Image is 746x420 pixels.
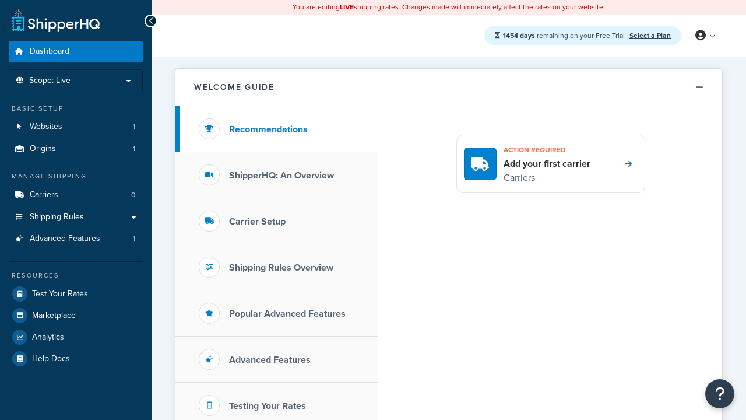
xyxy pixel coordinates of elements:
[503,30,627,41] span: remaining on your Free Trial
[175,69,722,106] button: Welcome Guide
[9,104,143,114] div: Basic Setup
[30,144,56,154] span: Origins
[9,228,143,250] a: Advanced Features1
[30,190,58,200] span: Carriers
[9,41,143,62] a: Dashboard
[32,332,64,342] span: Analytics
[131,190,135,200] span: 0
[9,348,143,369] a: Help Docs
[133,144,135,154] span: 1
[340,2,354,12] b: LIVE
[9,184,143,206] li: Carriers
[32,311,76,321] span: Marketplace
[32,354,70,364] span: Help Docs
[503,30,535,41] strong: 1454 days
[32,289,88,299] span: Test Your Rates
[504,170,590,185] p: Carriers
[705,379,734,408] button: Open Resource Center
[9,228,143,250] li: Advanced Features
[9,271,143,281] div: Resources
[229,309,346,319] h3: Popular Advanced Features
[30,47,69,57] span: Dashboard
[504,157,590,170] h4: Add your first carrier
[229,124,308,135] h3: Recommendations
[9,138,143,160] a: Origins1
[229,216,286,227] h3: Carrier Setup
[9,283,143,304] a: Test Your Rates
[194,83,275,92] h2: Welcome Guide
[9,116,143,138] a: Websites1
[30,212,84,222] span: Shipping Rules
[133,234,135,244] span: 1
[133,122,135,132] span: 1
[9,171,143,181] div: Manage Shipping
[229,401,306,411] h3: Testing Your Rates
[9,305,143,326] a: Marketplace
[629,30,671,41] a: Select a Plan
[504,142,590,157] h3: Action required
[29,76,71,86] span: Scope: Live
[229,170,334,181] h3: ShipperHQ: An Overview
[229,355,311,365] h3: Advanced Features
[9,116,143,138] li: Websites
[9,327,143,348] a: Analytics
[229,262,333,273] h3: Shipping Rules Overview
[30,234,100,244] span: Advanced Features
[9,206,143,228] a: Shipping Rules
[9,138,143,160] li: Origins
[9,184,143,206] a: Carriers0
[30,122,62,132] span: Websites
